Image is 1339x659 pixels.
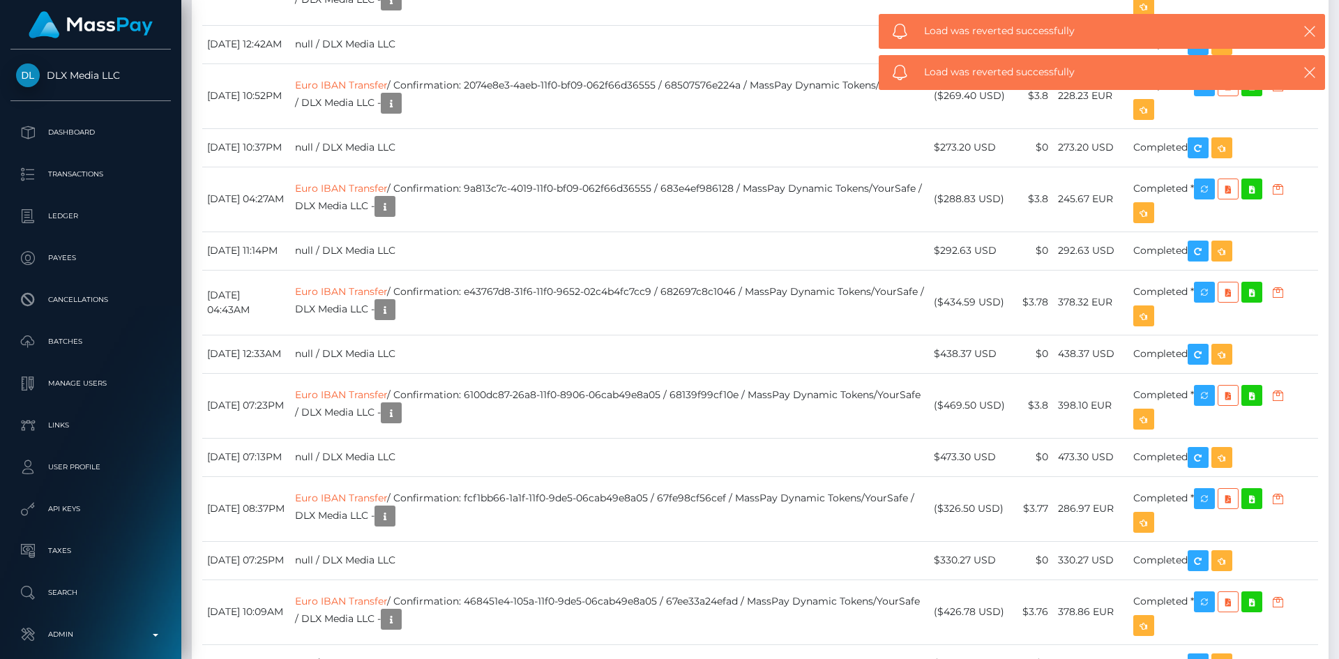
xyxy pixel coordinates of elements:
[16,289,165,310] p: Cancellations
[29,11,153,38] img: MassPay Logo
[16,331,165,352] p: Batches
[16,122,165,143] p: Dashboard
[924,65,1269,79] span: Load was reverted successfully
[16,582,165,603] p: Search
[10,69,171,82] span: DLX Media LLC
[16,164,165,185] p: Transactions
[16,540,165,561] p: Taxes
[16,373,165,394] p: Manage Users
[16,624,165,645] p: Admin
[16,206,165,227] p: Ledger
[16,457,165,478] p: User Profile
[16,499,165,520] p: API Keys
[16,248,165,268] p: Payees
[16,63,40,87] img: DLX Media LLC
[16,415,165,436] p: Links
